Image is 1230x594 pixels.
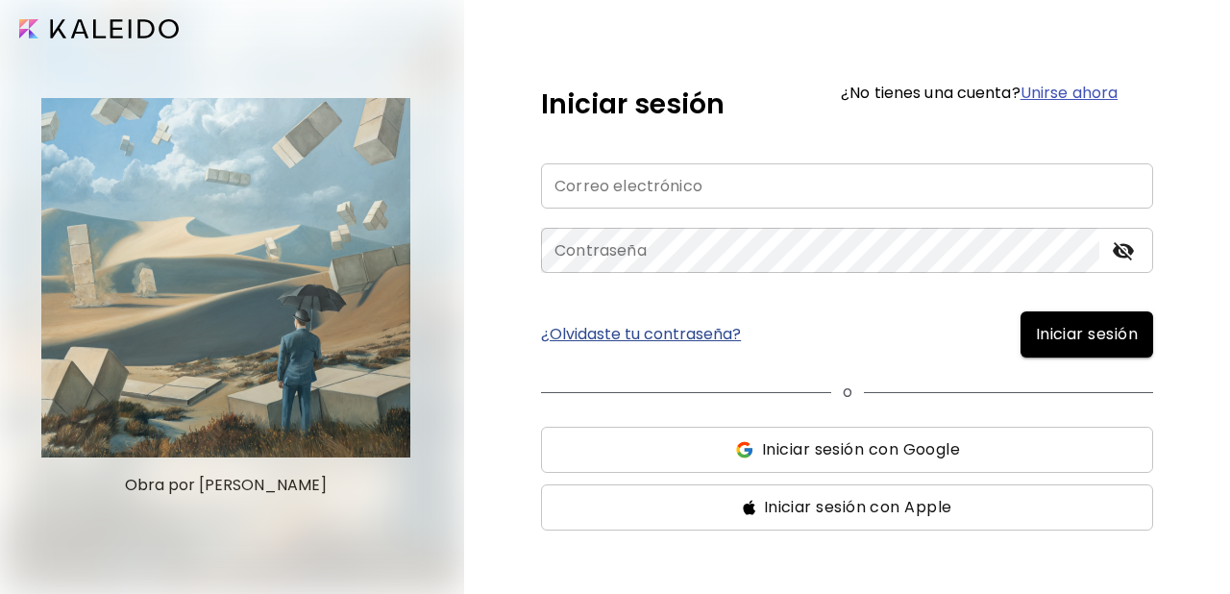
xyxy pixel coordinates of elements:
[762,438,960,461] span: Iniciar sesión con Google
[1107,235,1140,267] button: toggle password visibility
[764,496,952,519] span: Iniciar sesión con Apple
[541,427,1153,473] button: ssIniciar sesión con Google
[1021,82,1118,104] a: Unirse ahora
[841,86,1118,101] h6: ¿No tienes una cuenta?
[1021,311,1153,358] button: Iniciar sesión
[843,381,852,404] p: o
[541,327,741,342] a: ¿Olvidaste tu contraseña?
[734,440,754,459] img: ss
[541,85,725,125] h5: Iniciar sesión
[541,484,1153,531] button: ssIniciar sesión con Apple
[743,500,756,515] img: ss
[1036,323,1138,346] span: Iniciar sesión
